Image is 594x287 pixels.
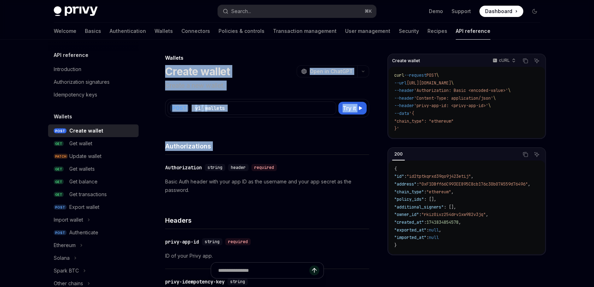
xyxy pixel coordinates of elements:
span: --header [394,88,414,93]
a: GETGet wallet [48,137,139,150]
a: POSTCreate wallet [48,124,139,137]
span: --header [394,95,414,101]
span: "address" [394,181,417,187]
p: Basic Auth header with your app ID as the username and your app secret as the password. [165,177,369,194]
div: required [251,164,277,171]
span: ⌘ K [365,8,372,14]
div: Get wallet [69,139,92,148]
span: : [417,181,419,187]
div: wallets [205,105,225,112]
span: GET [54,141,64,146]
div: Introduction [54,65,81,74]
span: POST [426,72,436,78]
a: API reference [456,23,490,40]
span: , [459,219,461,225]
div: Search... [231,7,251,16]
button: Send message [309,265,319,275]
input: Ask a question... [218,263,309,278]
a: Transaction management [273,23,337,40]
div: Ethereum [54,241,76,250]
span: [URL][DOMAIN_NAME] [407,80,451,86]
span: } [394,242,397,248]
span: : [419,212,421,217]
span: POST [54,128,66,134]
a: Authentication [110,23,146,40]
a: GETGet transactions [48,188,139,201]
span: "ethereum" [426,189,451,195]
a: Introduction [48,63,139,76]
span: --header [394,103,414,109]
span: "rkiz0ivz254drv1xw982v3jq" [421,212,486,217]
div: Get transactions [69,190,107,199]
span: \ [451,80,454,86]
a: Security [399,23,419,40]
button: Try it [338,102,367,115]
span: "id2tptkqrxd39qo9j423etij" [407,174,471,179]
a: Welcome [54,23,76,40]
div: Wallets [165,54,369,61]
span: : [424,219,426,225]
span: \ [488,103,491,109]
a: POSTAuthenticate [48,226,139,239]
div: Export wallet [69,203,99,211]
button: Toggle Spark BTC section [48,264,139,277]
a: User management [345,23,390,40]
button: Open in ChatGPT [297,65,357,77]
span: 'Content-Type: application/json' [414,95,493,101]
a: Authorization signatures [48,76,139,88]
span: string [208,165,222,170]
div: privy-app-id [165,238,199,245]
div: Solana [54,254,70,262]
span: \ [508,88,511,93]
a: Support [452,8,471,15]
div: Idempotency keys [54,90,97,99]
h5: Wallets [54,112,72,121]
span: curl [394,72,404,78]
span: null [429,235,439,240]
a: Dashboard [479,6,523,17]
span: : [], [444,204,456,210]
span: 'Authorization: Basic <encoded-value>' [414,88,508,93]
span: Try it [343,104,356,112]
span: --data [394,111,409,116]
div: v1 [195,105,201,112]
span: POST [54,230,66,235]
span: \ [436,72,439,78]
a: PATCHUpdate wallet [48,150,139,163]
img: dark logo [54,6,98,16]
div: Create wallet [69,127,103,135]
button: cURL [489,55,519,67]
div: Get balance [69,177,98,186]
span: 'privy-app-id: <privy-app-id>' [414,103,488,109]
span: POST [54,205,66,210]
p: Create a new wallet. [165,81,369,90]
span: GET [54,179,64,184]
span: , [471,174,473,179]
div: Get wallets [69,165,95,173]
button: Toggle dark mode [529,6,540,17]
span: GET [54,192,64,197]
span: : [404,174,407,179]
a: Connectors [181,23,210,40]
div: Authorization [165,164,202,171]
span: "chain_type": "ethereum" [394,118,454,124]
span: '{ [409,111,414,116]
button: Ask AI [532,150,541,159]
a: Policies & controls [219,23,264,40]
span: : [424,189,426,195]
a: GETGet balance [48,175,139,188]
span: , [528,181,530,187]
span: }' [394,126,399,131]
h4: Headers [165,216,369,225]
span: "chain_type" [394,189,424,195]
span: "owner_id" [394,212,419,217]
button: Toggle Ethereum section [48,239,139,252]
div: Spark BTC [54,266,79,275]
button: Copy the contents from the code block [521,150,530,159]
button: Toggle Import wallet section [48,213,139,226]
span: , [439,227,441,233]
span: --url [394,80,407,86]
button: Ask AI [532,56,541,65]
span: : [426,235,429,240]
h1: Create wallet [165,65,230,78]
